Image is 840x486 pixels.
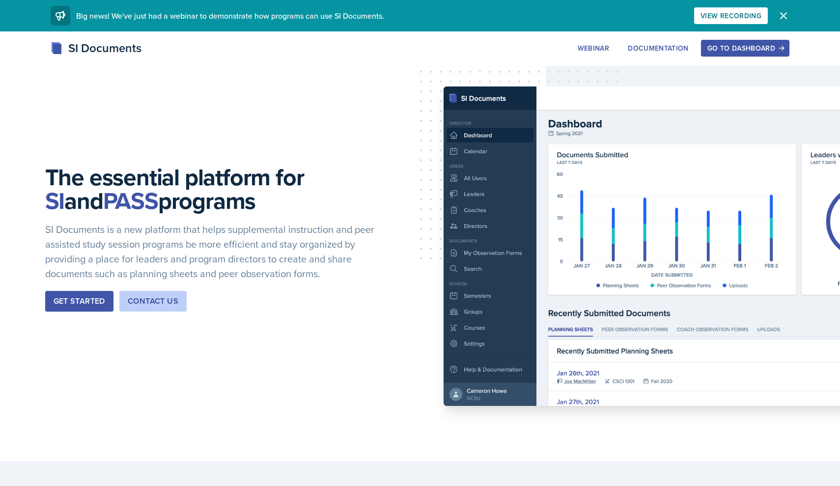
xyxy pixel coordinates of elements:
[578,44,609,52] div: Webinar
[571,40,616,57] button: Webinar
[694,7,768,24] button: View Recording
[707,44,783,52] div: Go to Dashboard
[621,40,695,57] button: Documentation
[45,291,113,312] button: Get Started
[628,44,689,52] div: Documentation
[54,295,105,307] div: Get Started
[701,40,789,57] button: Go to Dashboard
[76,10,384,21] span: Big news! We've just had a webinar to demonstrate how programs can use SI Documents.
[119,291,187,312] button: Contact Us
[700,12,761,20] div: View Recording
[51,39,141,57] div: SI Documents
[128,295,178,307] div: Contact Us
